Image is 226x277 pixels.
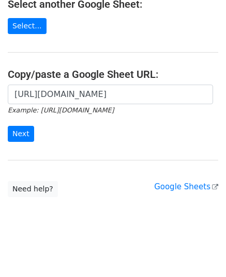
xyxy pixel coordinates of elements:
[174,227,226,277] div: Tiện ích trò chuyện
[8,18,47,34] a: Select...
[8,85,213,104] input: Paste your Google Sheet URL here
[154,182,218,191] a: Google Sheets
[174,227,226,277] iframe: Chat Widget
[8,126,34,142] input: Next
[8,181,58,197] a: Need help?
[8,68,218,80] h4: Copy/paste a Google Sheet URL:
[8,106,114,114] small: Example: [URL][DOMAIN_NAME]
